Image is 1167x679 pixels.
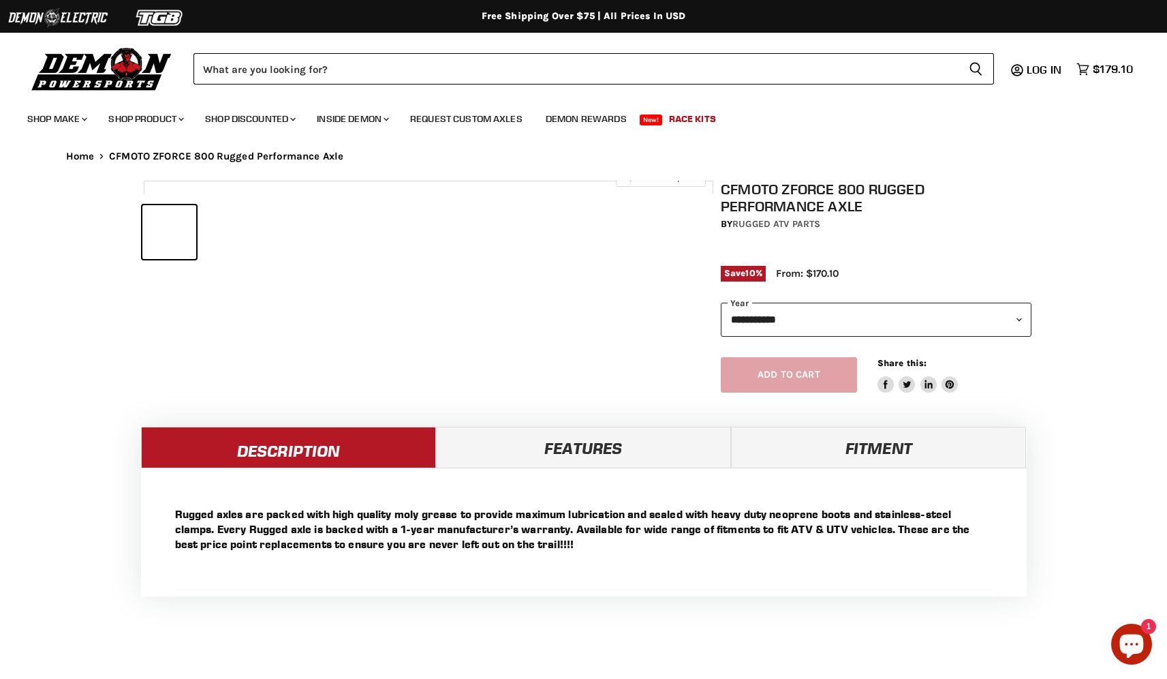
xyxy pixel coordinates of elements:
[193,53,994,85] form: Product
[7,5,109,31] img: Demon Electric Logo 2
[200,205,254,259] button: CFMOTO ZFORCE 800 Rugged Performance Axle thumbnail
[659,105,726,133] a: Race Kits
[732,218,820,230] a: Rugged ATV Parts
[195,105,304,133] a: Shop Discounted
[98,105,192,133] a: Shop Product
[776,267,839,280] span: From: $170.10
[109,151,343,162] span: CFMOTO ZFORCE 800 Rugged Performance Axle
[432,205,486,259] button: CFMOTO ZFORCE 800 Rugged Performance Axle thumbnail
[721,217,1031,232] div: by
[307,105,397,133] a: Inside Demon
[436,427,731,468] a: Features
[316,205,370,259] button: CFMOTO ZFORCE 800 Rugged Performance Axle thumbnail
[623,172,698,182] span: Click to expand
[958,53,994,85] button: Search
[721,181,1031,215] h1: CFMOTO ZFORCE 800 Rugged Performance Axle
[1021,63,1070,76] a: Log in
[721,303,1031,336] select: year
[1093,63,1133,76] span: $179.10
[640,115,663,125] span: New!
[535,105,637,133] a: Demon Rewards
[142,205,196,259] button: CFMOTO ZFORCE 800 Rugged Performance Axle thumbnail
[1070,59,1140,79] a: $179.10
[721,266,766,281] span: Save %
[745,268,755,278] span: 10
[1107,624,1156,668] inbox-online-store-chat: Shopify online store chat
[1027,63,1061,76] span: Log in
[877,357,959,393] aside: Share this:
[400,105,533,133] a: Request Custom Axles
[39,10,1129,22] div: Free Shipping Over $75 | All Prices In USD
[258,205,312,259] button: CFMOTO ZFORCE 800 Rugged Performance Axle thumbnail
[39,151,1129,162] nav: Breadcrumbs
[374,205,428,259] button: CFMOTO ZFORCE 800 Rugged Performance Axle thumbnail
[490,205,544,259] button: CFMOTO ZFORCE 800 Rugged Performance Axle thumbnail
[175,507,993,552] p: Rugged axles are packed with high quality moly grease to provide maximum lubrication and sealed w...
[109,5,211,31] img: TGB Logo 2
[193,53,958,85] input: Search
[17,105,95,133] a: Shop Make
[66,151,95,162] a: Home
[27,44,176,93] img: Demon Powersports
[17,100,1130,133] ul: Main menu
[141,427,436,468] a: Description
[877,358,927,368] span: Share this:
[731,427,1026,468] a: Fitment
